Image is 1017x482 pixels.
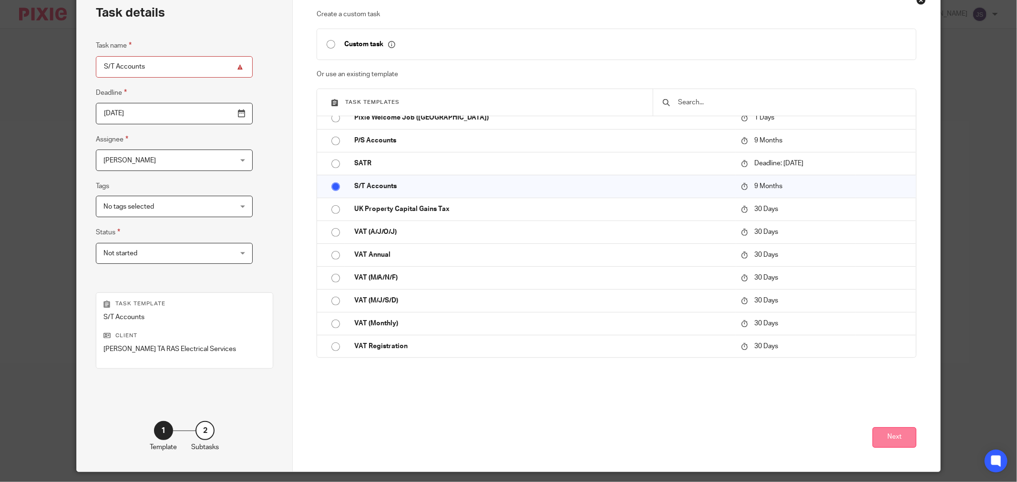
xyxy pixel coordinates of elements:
label: Tags [96,181,109,191]
p: S/T Accounts [103,312,266,322]
p: S/T Accounts [354,181,731,191]
span: 30 Days [754,297,778,304]
span: Deadline: [DATE] [754,160,803,167]
input: Task name [96,56,253,78]
p: Or use an existing template [317,70,916,79]
span: 9 Months [754,183,782,190]
p: VAT (M/A/N/F) [354,273,731,282]
label: Task name [96,40,132,51]
div: 1 [154,421,173,440]
span: 30 Days [754,206,778,212]
span: 30 Days [754,251,778,258]
p: Client [103,332,266,340]
p: Pixie Welcome Job ([GEOGRAPHIC_DATA]) [354,113,731,122]
p: VAT (Monthly) [354,319,731,328]
p: VAT Registration [354,341,731,351]
button: Next [873,427,916,448]
p: Template [150,442,177,452]
span: 30 Days [754,343,778,350]
p: SATR [354,159,731,168]
label: Deadline [96,87,127,98]
p: VAT (A/J/O/J) [354,227,731,237]
p: Subtasks [191,442,219,452]
label: Status [96,227,120,238]
p: VAT (M/J/S/D) [354,296,731,305]
span: Not started [103,250,137,257]
p: [PERSON_NAME] TA RAS Electrical Services [103,344,266,354]
span: Task templates [345,100,400,105]
input: Use the arrow keys to pick a date [96,103,253,124]
span: 9 Months [754,137,782,144]
input: Search... [677,97,906,108]
p: VAT Annual [354,250,731,260]
p: Custom task [344,40,395,49]
p: Task template [103,300,266,308]
p: UK Property Capital Gains Tax [354,204,731,214]
span: 1 Days [754,114,774,121]
label: Assignee [96,134,128,145]
span: 30 Days [754,274,778,281]
span: 30 Days [754,229,778,235]
p: P/S Accounts [354,136,731,145]
p: Create a custom task [317,10,916,19]
span: 30 Days [754,320,778,327]
h2: Task details [96,5,165,21]
span: No tags selected [103,203,154,210]
div: 2 [195,421,215,440]
span: [PERSON_NAME] [103,157,156,164]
